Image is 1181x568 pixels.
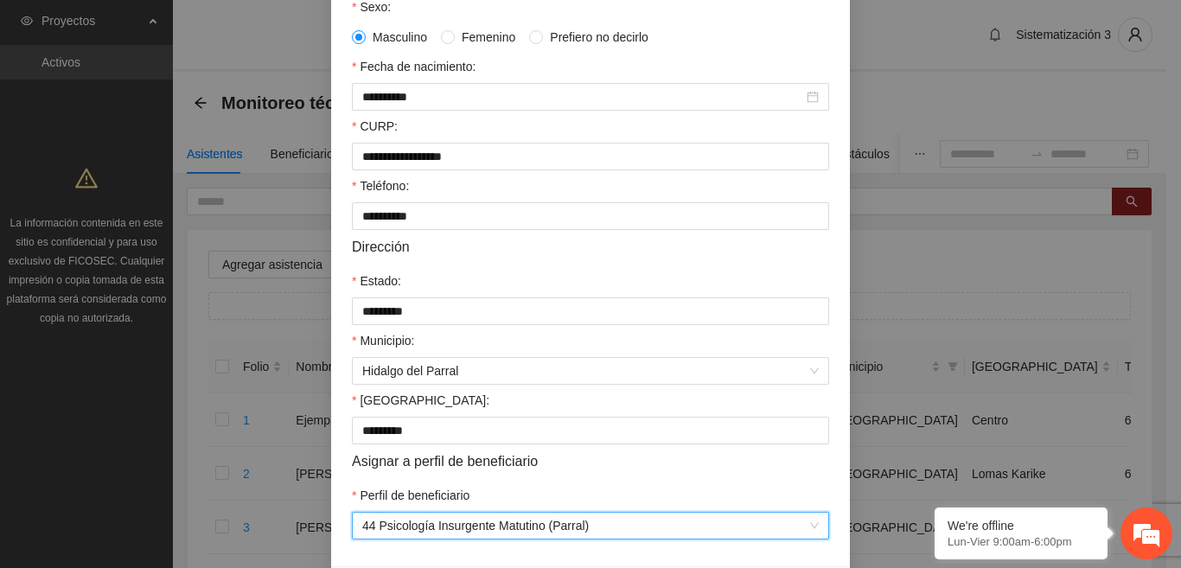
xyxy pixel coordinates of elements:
div: Chatear ahora [93,412,246,445]
div: Conversaciones [90,89,290,111]
span: Hidalgo del Parral [362,358,819,384]
div: We're offline [948,519,1095,533]
label: Perfil de beneficiario [352,486,469,505]
input: Fecha de nacimiento: [362,87,803,106]
label: Fecha de nacimiento: [352,57,476,76]
label: CURP: [352,117,398,136]
p: Lun-Vier 9:00am-6:00pm [948,535,1095,548]
input: CURP: [352,143,829,170]
span: 44 Psicología Insurgente Matutino (Parral) [362,513,819,539]
span: Asignar a perfil de beneficiario [352,450,538,472]
label: Municipio: [352,331,414,350]
span: Dirección [352,236,410,258]
label: Colonia: [352,391,489,410]
span: Femenino [455,28,522,47]
div: Minimizar ventana de chat en vivo [284,9,325,50]
label: Estado: [352,271,401,290]
input: Teléfono: [352,202,829,230]
span: Masculino [366,28,434,47]
span: Prefiero no decirlo [543,28,655,47]
span: No hay ninguna conversación en curso [43,211,295,386]
label: Teléfono: [352,176,409,195]
input: Colonia: [352,417,829,444]
input: Estado: [352,297,829,325]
